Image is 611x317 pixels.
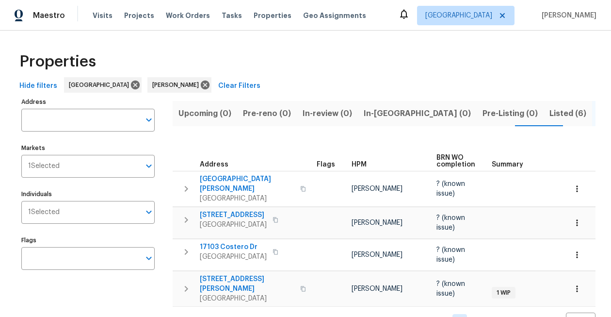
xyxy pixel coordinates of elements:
[436,247,465,263] span: ? (known issue)
[21,237,155,243] label: Flags
[200,274,294,294] span: [STREET_ADDRESS][PERSON_NAME]
[200,210,267,220] span: [STREET_ADDRESS]
[436,215,465,231] span: ? (known issue)
[21,99,155,105] label: Address
[200,220,267,230] span: [GEOGRAPHIC_DATA]
[21,191,155,197] label: Individuals
[222,12,242,19] span: Tasks
[218,80,260,92] span: Clear Filters
[549,107,586,120] span: Listed (6)
[19,80,57,92] span: Hide filters
[352,285,402,292] span: [PERSON_NAME]
[436,181,465,197] span: ? (known issue)
[352,185,402,192] span: [PERSON_NAME]
[21,145,155,151] label: Markets
[152,80,203,90] span: [PERSON_NAME]
[243,107,291,120] span: Pre-reno (0)
[214,77,264,95] button: Clear Filters
[200,194,294,203] span: [GEOGRAPHIC_DATA]
[147,77,211,93] div: [PERSON_NAME]
[482,107,538,120] span: Pre-Listing (0)
[16,77,61,95] button: Hide filters
[200,242,267,252] span: 17103 Costero Dr
[166,11,210,20] span: Work Orders
[19,57,96,67] span: Properties
[142,113,156,127] button: Open
[142,205,156,219] button: Open
[254,11,291,20] span: Properties
[492,161,523,168] span: Summary
[317,161,335,168] span: Flags
[142,159,156,173] button: Open
[142,251,156,265] button: Open
[69,80,133,90] span: [GEOGRAPHIC_DATA]
[436,154,475,168] span: BRN WO completion
[538,11,596,20] span: [PERSON_NAME]
[493,289,515,297] span: 1 WIP
[303,11,366,20] span: Geo Assignments
[28,208,60,217] span: 1 Selected
[303,107,352,120] span: In-review (0)
[64,77,142,93] div: [GEOGRAPHIC_DATA]
[436,281,465,297] span: ? (known issue)
[28,162,60,170] span: 1 Selected
[124,11,154,20] span: Projects
[178,107,231,120] span: Upcoming (0)
[352,219,402,226] span: [PERSON_NAME]
[425,11,492,20] span: [GEOGRAPHIC_DATA]
[352,161,367,168] span: HPM
[200,252,267,262] span: [GEOGRAPHIC_DATA]
[200,161,228,168] span: Address
[200,294,294,303] span: [GEOGRAPHIC_DATA]
[93,11,113,20] span: Visits
[200,174,294,194] span: [GEOGRAPHIC_DATA][PERSON_NAME]
[33,11,65,20] span: Maestro
[352,251,402,258] span: [PERSON_NAME]
[364,107,471,120] span: In-[GEOGRAPHIC_DATA] (0)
